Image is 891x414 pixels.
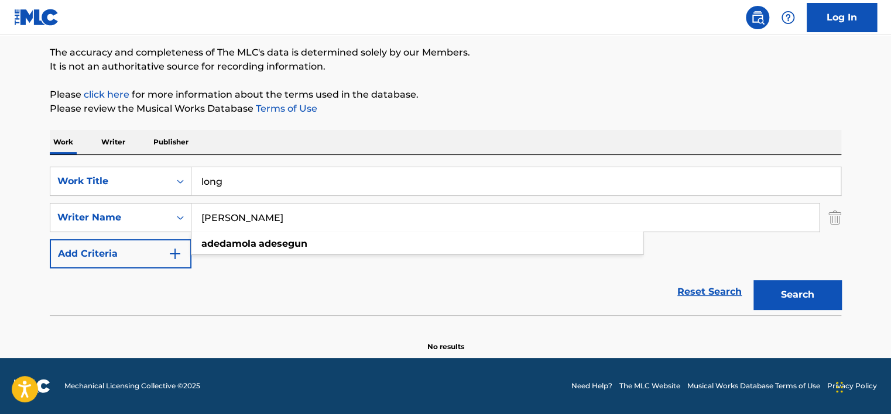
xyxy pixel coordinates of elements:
[253,103,317,114] a: Terms of Use
[746,6,769,29] a: Public Search
[836,370,843,405] div: টেনে আনুন
[781,11,795,25] img: help
[753,280,841,309] button: Search
[828,203,841,232] img: Delete Criterion
[14,379,50,393] img: logo
[832,358,891,414] div: চ্যাট উইজেট
[50,60,841,74] p: It is not an authoritative source for recording information.
[571,381,612,391] a: Need Help?
[50,102,841,116] p: Please review the Musical Works Database
[201,238,256,249] strong: adedamola
[259,238,307,249] strong: adesegun
[776,6,800,29] div: Help
[671,279,748,305] a: Reset Search
[687,381,820,391] a: Musical Works Database Terms of Use
[50,239,191,268] button: Add Criteria
[832,358,891,414] iframe: Chat Widget
[57,174,163,188] div: Work Title
[50,130,77,154] p: Work
[827,381,877,391] a: Privacy Policy
[619,381,680,391] a: The MLC Website
[150,130,192,154] p: Publisher
[50,46,841,60] p: The accuracy and completeness of The MLC's data is determined solely by our Members.
[807,3,877,32] a: Log In
[50,167,841,315] form: Search Form
[84,89,129,100] a: click here
[57,211,163,225] div: Writer Name
[50,88,841,102] p: Please for more information about the terms used in the database.
[64,381,200,391] span: Mechanical Licensing Collective © 2025
[751,11,765,25] img: search
[14,9,59,26] img: MLC Logo
[98,130,129,154] p: Writer
[168,247,182,261] img: 9d2ae6d4665cec9f34b9.svg
[427,327,464,352] p: No results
